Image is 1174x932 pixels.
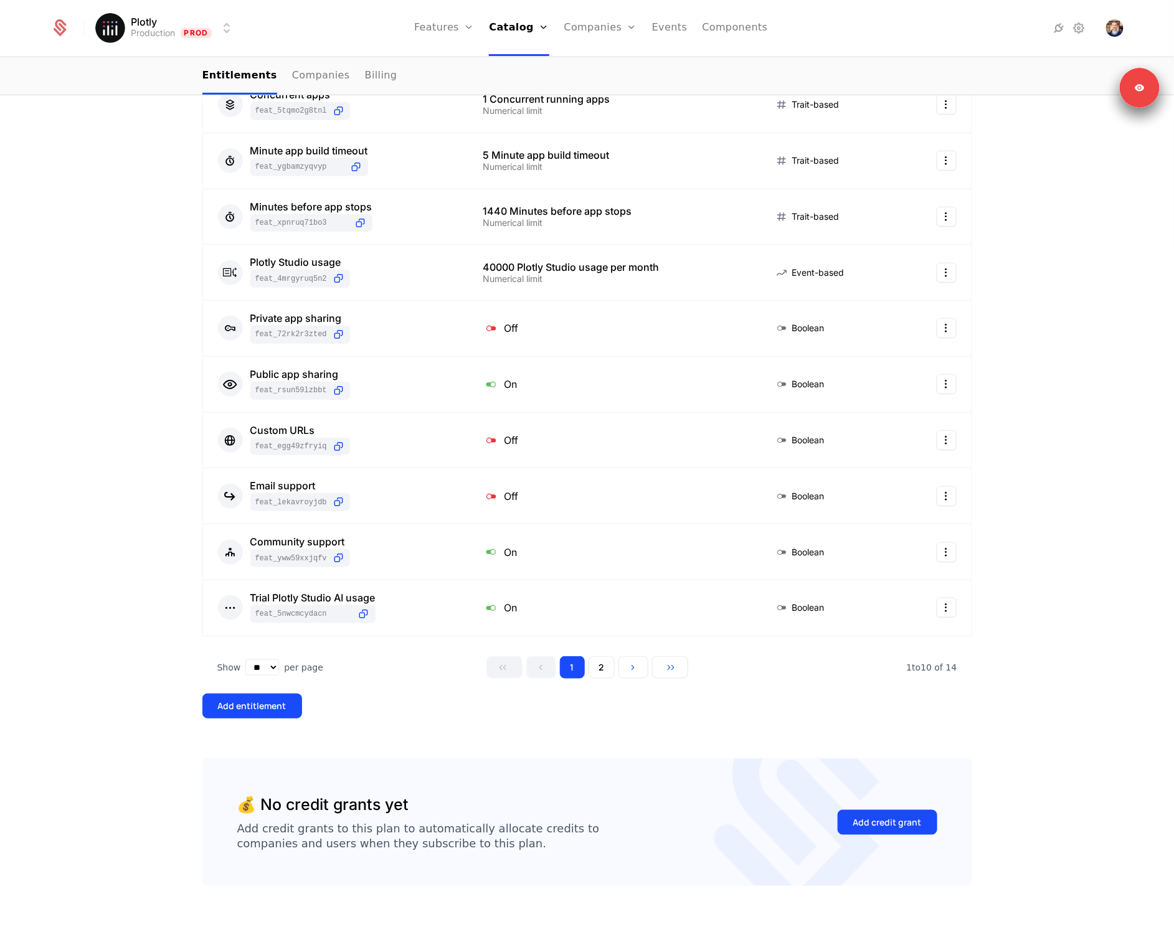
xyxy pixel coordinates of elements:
[792,601,825,614] span: Boolean
[792,546,825,558] span: Boolean
[250,257,350,267] div: Plotly Studio usage
[95,13,125,43] img: Plotly
[255,553,327,563] span: feat_YwW59xXJQFv
[483,488,744,504] div: Off
[618,656,648,679] button: Go to next page
[255,441,327,451] span: feat_egg49zfRYiQ
[906,662,957,672] span: 14
[792,266,845,279] span: Event-based
[486,656,523,679] button: Go to first page
[250,369,350,379] div: Public app sharing
[250,481,350,491] div: Email support
[483,320,744,336] div: Off
[526,656,556,679] button: Go to previous page
[255,218,349,228] span: feat_XPnRuQ71Bo3
[250,90,350,100] div: Concurrent apps
[937,318,957,338] button: Select action
[792,210,840,223] span: Trait-based
[250,146,368,156] div: Minute app build timeout
[202,58,397,95] ul: Choose Sub Page
[255,497,327,507] span: feat_LEKaVRoYJDb
[483,275,744,283] div: Numerical limit
[292,58,350,95] a: Companies
[560,656,585,679] button: Go to page 1
[937,486,957,506] button: Select action
[250,593,376,603] div: Trial Plotly Studio AI usage
[792,154,840,167] span: Trait-based
[937,430,957,450] button: Select action
[202,656,972,679] div: Table pagination
[652,656,688,679] button: Go to last page
[937,207,957,227] button: Select action
[217,661,241,674] span: Show
[483,376,744,392] div: On
[255,329,327,339] span: feat_72rk2R3Zted
[792,98,840,111] span: Trait-based
[483,600,744,616] div: On
[237,793,409,817] div: 💰 No credit grants yet
[589,656,615,679] button: Go to page 2
[99,14,235,42] button: Select environment
[483,150,744,160] div: 5 Minute app build timeout
[181,28,212,38] span: Prod
[792,322,825,334] span: Boolean
[284,661,323,674] span: per page
[906,662,945,672] span: 1 to 10 of
[202,58,277,95] a: Entitlements
[131,17,158,27] span: Plotly
[365,58,397,95] a: Billing
[483,262,744,272] div: 40000 Plotly Studio usage per month
[250,537,350,547] div: Community support
[255,385,327,395] span: feat_RSuN59LZBBt
[483,106,744,115] div: Numerical limit
[483,432,744,448] div: Off
[218,700,286,712] div: Add entitlement
[131,27,176,39] div: Production
[1106,19,1124,37] img: Alexandre Bernier
[250,313,350,323] div: Private app sharing
[245,659,279,675] select: Select page size
[486,656,688,679] div: Page navigation
[1106,19,1124,37] button: Open user button
[202,58,972,95] nav: Main
[937,598,957,618] button: Select action
[255,106,327,116] span: feat_5tqmo2G8TNL
[237,821,600,851] div: Add credit grants to this plan to automatically allocate credits to companies and users when they...
[937,95,957,115] button: Select action
[250,202,372,212] div: Minutes before app stops
[937,151,957,171] button: Select action
[255,274,327,284] span: feat_4MRgYRUQ5N2
[250,425,350,435] div: Custom URLs
[483,94,744,104] div: 1 Concurrent running apps
[255,609,353,619] span: feat_5NWCmCyDAcn
[1051,21,1066,35] a: Integrations
[483,206,744,216] div: 1440 Minutes before app stops
[202,694,302,718] button: Add entitlement
[792,434,825,446] span: Boolean
[792,378,825,390] span: Boolean
[937,263,957,283] button: Select action
[483,544,744,560] div: On
[937,542,957,562] button: Select action
[483,219,744,227] div: Numerical limit
[255,162,345,172] span: feat_YGBamzyqVyp
[483,162,744,171] div: Numerical limit
[937,374,957,394] button: Select action
[838,810,937,835] button: Add credit grant
[853,816,922,829] div: Add credit grant
[792,490,825,502] span: Boolean
[1071,21,1086,35] a: Settings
